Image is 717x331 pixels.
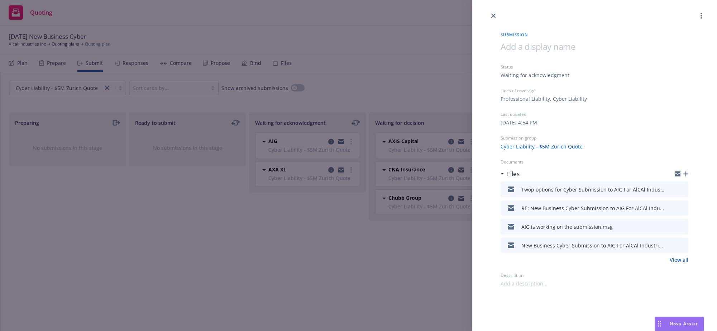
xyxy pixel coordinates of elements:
[501,95,587,103] div: Professional Liability, Cyber Liability
[501,64,688,70] div: Status
[697,11,706,20] a: more
[501,32,688,38] span: Submission
[501,71,569,79] div: Waiting for acknowledgment
[501,88,688,94] div: Lines of coverage
[489,11,498,20] a: close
